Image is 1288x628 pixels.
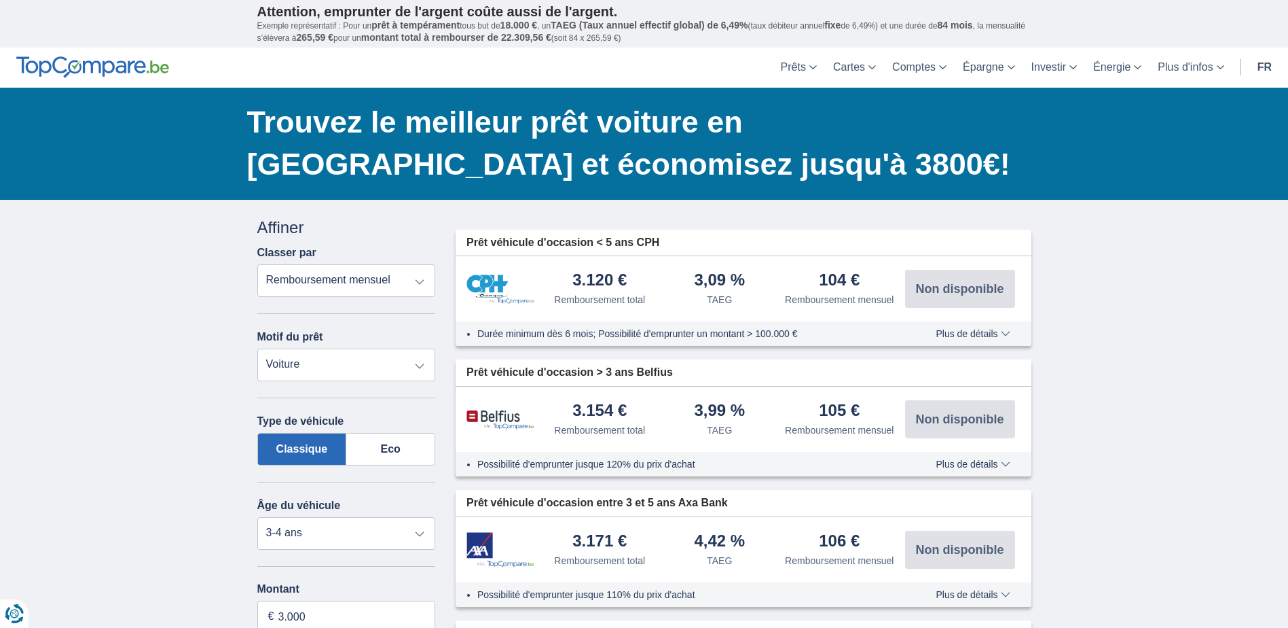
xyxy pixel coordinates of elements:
[554,554,645,568] div: Remboursement total
[477,588,896,601] li: Possibilité d'emprunter jusque 110% du prix d'achat
[572,402,627,421] div: 3.154 €
[361,32,551,43] span: montant total à rembourser de 22.309,56 €
[707,293,732,307] div: TAEG
[936,329,1010,338] span: Plus de détails
[1149,48,1232,88] a: Plus d'infos
[785,293,894,307] div: Remboursement mensuel
[825,48,884,88] a: Cartes
[247,101,1031,186] h1: Trouvez le meilleur prêt voiture en [GEOGRAPHIC_DATA] et économisez jusqu'à 3800€!
[936,459,1010,469] span: Plus de détails
[500,20,538,31] span: 18.000 €
[257,500,341,512] label: Âge du véhicule
[257,20,1031,44] p: Exemple représentatif : Pour un tous but de , un (taux débiteur annuel de 6,49%) et une durée de ...
[905,400,1015,438] button: Non disponible
[1249,48,1280,88] a: fr
[572,272,627,290] div: 3.120 €
[824,20,841,31] span: fixe
[884,48,955,88] a: Comptes
[466,365,673,381] span: Prêt véhicule d'occasion > 3 ans Belfius
[257,247,316,259] label: Classer par
[925,459,1020,470] button: Plus de détails
[16,56,169,78] img: TopCompare
[477,327,896,341] li: Durée minimum dès 6 mois; Possibilité d'emprunter un montant > 100.000 €
[257,3,1031,20] p: Attention, emprunter de l'argent coûte aussi de l'argent.
[346,433,435,466] label: Eco
[1023,48,1086,88] a: Investir
[905,531,1015,569] button: Non disponible
[466,532,534,568] img: pret personnel Axa Bank
[773,48,825,88] a: Prêts
[257,433,347,466] label: Classique
[936,590,1010,599] span: Plus de détails
[916,413,1004,425] span: Non disponible
[257,331,323,343] label: Motif du prêt
[819,533,860,551] div: 106 €
[554,423,645,437] div: Remboursement total
[466,235,659,251] span: Prêt véhicule d'occasion < 5 ans CPH
[916,544,1004,556] span: Non disponible
[694,272,745,290] div: 3,09 %
[1085,48,1149,88] a: Énergie
[371,20,460,31] span: prêt à tempérament
[785,554,894,568] div: Remboursement mensuel
[554,293,645,307] div: Remboursement total
[938,20,973,31] span: 84 mois
[785,423,894,437] div: Remboursement mensuel
[297,32,334,43] span: 265,59 €
[466,495,728,511] span: Prêt véhicule d'occasion entre 3 et 5 ans Axa Bank
[694,402,745,421] div: 3,99 %
[694,533,745,551] div: 4,42 %
[551,20,748,31] span: TAEG (Taux annuel effectif global) de 6,49%
[268,609,274,625] span: €
[707,554,732,568] div: TAEG
[257,216,436,239] div: Affiner
[466,275,534,304] img: pret personnel CPH Banque
[257,583,436,595] label: Montant
[707,423,732,437] div: TAEG
[819,272,860,290] div: 104 €
[819,402,860,421] div: 105 €
[572,533,627,551] div: 3.171 €
[925,589,1020,600] button: Plus de détails
[925,328,1020,339] button: Plus de détails
[477,457,896,471] li: Possibilité d'emprunter jusque 120% du prix d'achat
[955,48,1023,88] a: Épargne
[466,410,534,430] img: pret personnel Belfius
[905,270,1015,308] button: Non disponible
[916,283,1004,295] span: Non disponible
[257,415,344,428] label: Type de véhicule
